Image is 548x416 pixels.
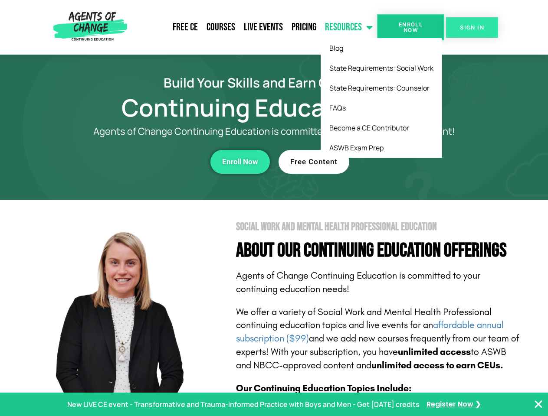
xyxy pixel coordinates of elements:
h1: Continuing Education (CE) [27,97,522,117]
span: SIGN IN [460,25,484,30]
b: unlimited access to earn CEUs. [371,360,503,371]
a: Live Events [240,16,287,38]
span: Free Content [290,158,338,166]
a: Blog [321,38,442,58]
h2: Build Your Skills and Earn CE Credits [27,76,522,89]
a: Resources [321,16,377,38]
b: Our Continuing Education Topics Include: [236,383,411,394]
p: Agents of Change Continuing Education is committed to your career development! [62,126,487,137]
a: Pricing [287,16,321,38]
a: Free Content [279,150,349,174]
h2: Social Work and Mental Health Professional Education [236,221,522,232]
h4: About Our Continuing Education Offerings [236,241,522,260]
a: State Requirements: Counselor [321,78,442,98]
a: State Requirements: Social Work [321,58,442,78]
a: Enroll Now [210,150,270,174]
ul: Resources [321,38,442,158]
a: Enroll Now [377,14,444,40]
a: Register Now ❯ [427,398,481,411]
a: SIGN IN [446,17,498,38]
nav: Menu [131,16,377,38]
a: Free CE [168,16,202,38]
b: unlimited access [398,346,471,357]
a: FAQs [321,98,442,118]
a: ASWB Exam Prep [321,138,442,158]
a: Become a CE Contributor [321,118,442,138]
span: Enroll Now [222,158,258,166]
button: Close Banner [533,399,544,409]
span: Enroll Now [391,22,430,33]
p: New LIVE CE event - Transformative and Trauma-informed Practice with Boys and Men - Get [DATE] cr... [67,398,420,411]
span: Agents of Change Continuing Education is committed to your continuing education needs! [236,270,480,295]
p: We offer a variety of Social Work and Mental Health Professional continuing education topics and ... [236,305,522,372]
a: Courses [202,16,240,38]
